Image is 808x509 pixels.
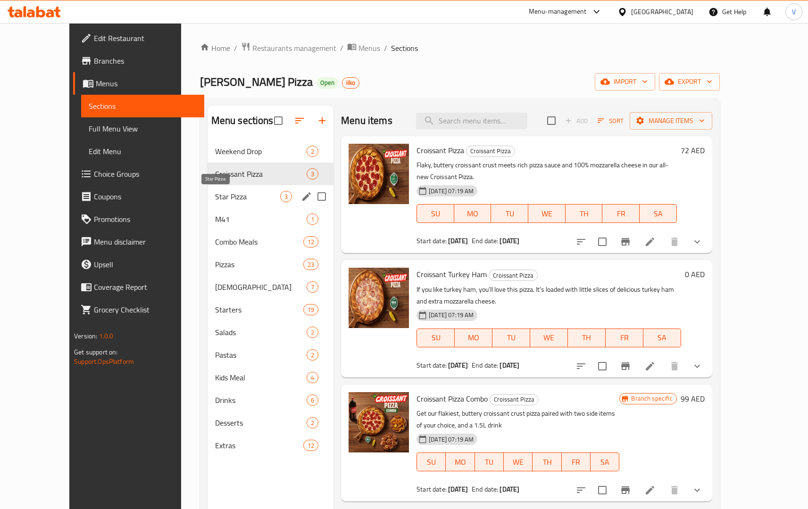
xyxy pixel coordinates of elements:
[73,27,204,49] a: Edit Restaurant
[304,260,318,269] span: 23
[81,117,204,140] a: Full Menu View
[681,144,705,157] h6: 72 AED
[307,168,318,180] div: items
[307,215,318,224] span: 1
[89,100,197,112] span: Sections
[647,331,677,345] span: SA
[566,204,603,223] button: TH
[686,479,708,501] button: show more
[304,238,318,246] span: 12
[303,304,318,315] div: items
[215,259,303,270] span: Pizzas
[562,452,591,471] button: FR
[303,259,318,270] div: items
[208,230,334,253] div: Combo Meals12
[307,373,318,382] span: 4
[685,268,705,281] h6: 0 AED
[416,235,447,247] span: Start date:
[200,42,230,54] a: Home
[317,77,338,89] div: Open
[307,351,318,360] span: 2
[591,452,619,471] button: SA
[341,114,392,128] h2: Menu items
[73,208,204,230] a: Promotions
[602,76,648,88] span: import
[307,417,318,428] div: items
[421,331,451,345] span: SU
[466,146,515,157] div: Croissant Pizza
[73,276,204,298] a: Coverage Report
[495,207,525,221] span: TU
[454,204,491,223] button: MO
[208,136,334,460] nav: Menu sections
[614,355,637,378] button: Branch-specific-item
[606,328,643,347] button: FR
[215,440,303,451] div: Extras
[643,207,673,221] span: SA
[81,140,204,163] a: Edit Menu
[215,327,307,338] div: Salads
[644,361,656,372] a: Edit menu item
[241,42,336,54] a: Restaurants management
[215,236,303,247] span: Combo Meals
[416,113,527,129] input: search
[215,417,307,428] span: Desserts
[208,434,334,457] div: Extras12
[534,331,564,345] span: WE
[317,79,338,87] span: Open
[94,33,197,44] span: Edit Restaurant
[631,7,693,17] div: [GEOGRAPHIC_DATA]
[307,146,318,157] div: items
[307,283,318,292] span: 7
[73,230,204,253] a: Menu disclaimer
[307,372,318,383] div: items
[489,270,537,281] span: Croissant Pizza
[448,483,468,495] b: [DATE]
[475,452,504,471] button: TU
[691,484,703,496] svg: Show Choices
[94,213,197,225] span: Promotions
[416,483,447,495] span: Start date:
[307,213,318,225] div: items
[691,236,703,247] svg: Show Choices
[570,355,592,378] button: sort-choices
[99,330,114,342] span: 1.0.0
[598,115,624,126] span: Sort
[89,123,197,134] span: Full Menu View
[532,207,562,221] span: WE
[215,304,303,315] span: Starters
[307,281,318,293] div: items
[594,455,616,469] span: SA
[215,349,307,361] div: Pastas
[561,114,591,128] span: Add item
[73,298,204,321] a: Grocery Checklist
[215,372,307,383] span: Kids Meal
[208,411,334,434] div: Desserts2
[307,394,318,406] div: items
[215,168,307,180] span: Croissant Pizza
[643,328,681,347] button: SA
[458,331,489,345] span: MO
[489,270,538,281] div: Croissant Pizza
[340,42,343,54] li: /
[686,355,708,378] button: show more
[592,232,612,252] span: Select to update
[208,140,334,163] div: Weekend Drop2
[425,187,477,196] span: [DATE] 07:19 AM
[530,328,568,347] button: WE
[425,435,477,444] span: [DATE] 07:19 AM
[304,441,318,450] span: 12
[644,236,656,247] a: Edit menu item
[208,298,334,321] div: Starters19
[602,204,640,223] button: FR
[215,191,280,202] span: Star Pizza
[496,331,526,345] span: TU
[508,455,529,469] span: WE
[94,304,197,315] span: Grocery Checklist
[566,455,587,469] span: FR
[541,111,561,131] span: Select section
[73,185,204,208] a: Coupons
[208,208,334,230] div: M411
[211,114,274,128] h2: Menu sections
